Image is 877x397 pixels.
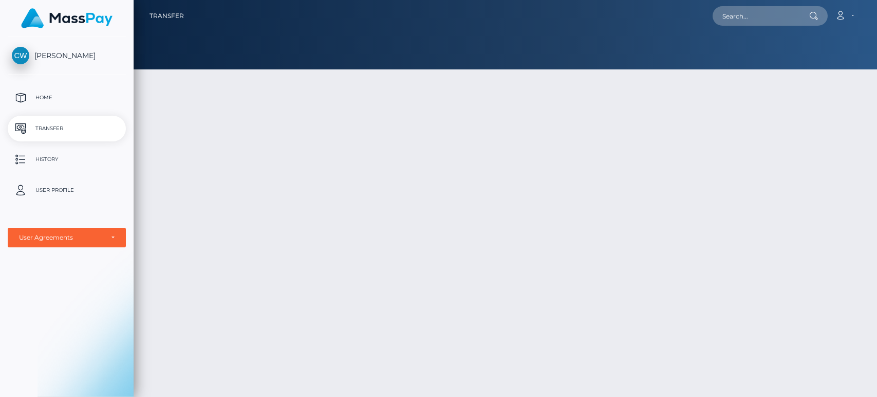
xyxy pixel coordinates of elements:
[12,183,122,198] p: User Profile
[150,5,184,27] a: Transfer
[19,233,103,242] div: User Agreements
[713,6,809,26] input: Search...
[8,85,126,111] a: Home
[8,228,126,247] button: User Agreements
[8,116,126,141] a: Transfer
[12,121,122,136] p: Transfer
[8,177,126,203] a: User Profile
[8,147,126,172] a: History
[12,152,122,167] p: History
[21,8,113,28] img: MassPay
[8,51,126,60] span: [PERSON_NAME]
[12,90,122,105] p: Home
